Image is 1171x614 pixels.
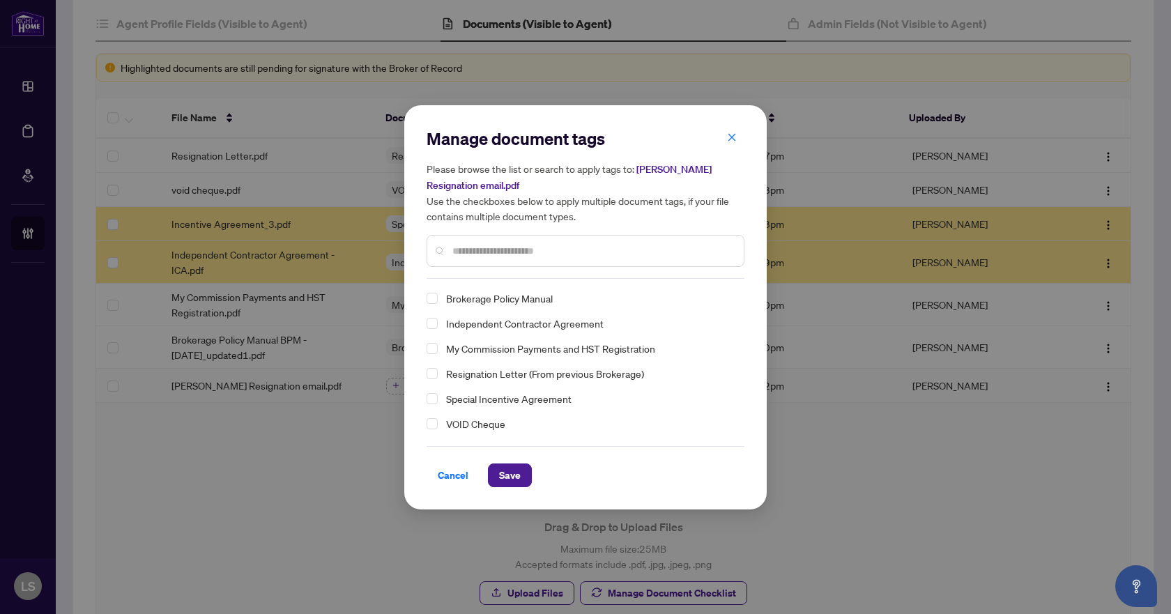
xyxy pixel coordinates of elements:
span: VOID Cheque [446,415,505,432]
span: My Commission Payments and HST Registration [441,340,736,357]
h5: Please browse the list or search to apply tags to: Use the checkboxes below to apply multiple doc... [427,161,744,224]
span: Resignation Letter (From previous Brokerage) [441,365,736,382]
span: close [727,132,737,142]
span: Select Independent Contractor Agreement [427,318,438,329]
span: Special Incentive Agreement [441,390,736,407]
span: Brokerage Policy Manual [441,290,736,307]
span: Independent Contractor Agreement [446,315,604,332]
button: Open asap [1115,565,1157,607]
span: Select My Commission Payments and HST Registration [427,343,438,354]
span: Save [499,464,521,486]
span: Select VOID Cheque [427,418,438,429]
span: VOID Cheque [441,415,736,432]
span: Cancel [438,464,468,486]
span: [PERSON_NAME] Resignation email.pdf [427,163,712,192]
span: My Commission Payments and HST Registration [446,340,655,357]
span: Resignation Letter (From previous Brokerage) [446,365,644,382]
button: Cancel [427,463,480,487]
button: Save [488,463,532,487]
h2: Manage document tags [427,128,744,150]
span: Special Incentive Agreement [446,390,572,407]
span: Select Special Incentive Agreement [427,393,438,404]
span: Brokerage Policy Manual [446,290,553,307]
span: Independent Contractor Agreement [441,315,736,332]
span: Select Resignation Letter (From previous Brokerage) [427,368,438,379]
span: Select Brokerage Policy Manual [427,293,438,304]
